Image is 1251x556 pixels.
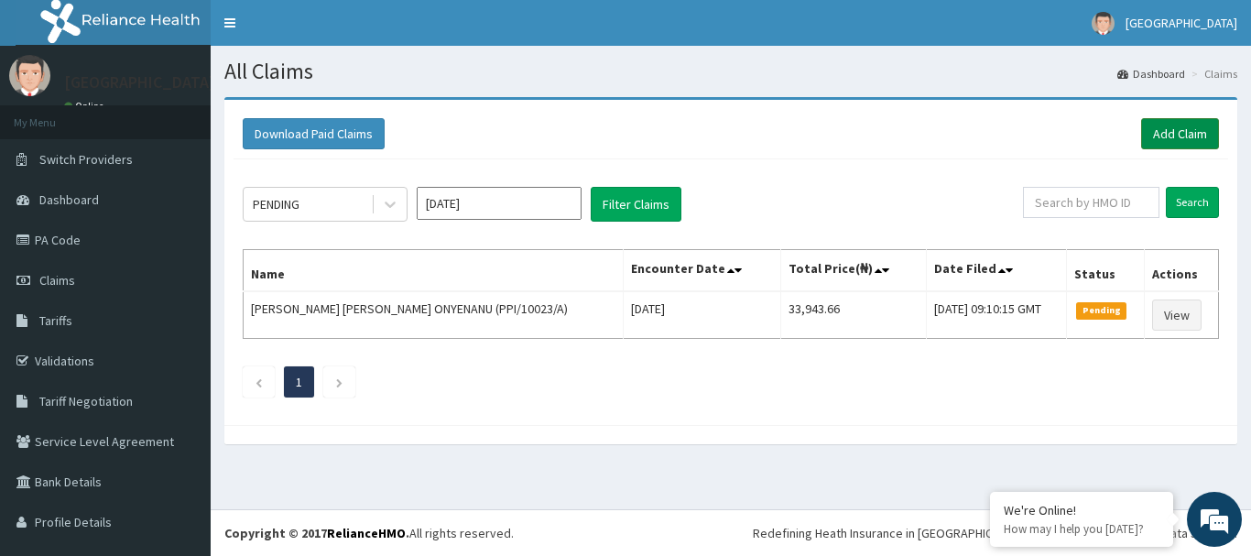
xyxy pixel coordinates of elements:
[1076,302,1126,319] span: Pending
[243,118,385,149] button: Download Paid Claims
[753,524,1237,542] div: Redefining Heath Insurance in [GEOGRAPHIC_DATA] using Telemedicine and Data Science!
[335,374,343,390] a: Next page
[95,103,308,126] div: Chat with us now
[64,100,108,113] a: Online
[591,187,681,222] button: Filter Claims
[1166,187,1219,218] input: Search
[1152,300,1202,331] a: View
[327,525,406,541] a: RelianceHMO
[781,250,927,292] th: Total Price(₦)
[1004,521,1159,537] p: How may I help you today?
[224,525,409,541] strong: Copyright © 2017 .
[39,191,99,208] span: Dashboard
[624,291,781,339] td: [DATE]
[1092,12,1115,35] img: User Image
[417,187,582,220] input: Select Month and Year
[1144,250,1218,292] th: Actions
[1023,187,1159,218] input: Search by HMO ID
[106,163,253,348] span: We're online!
[211,509,1251,556] footer: All rights reserved.
[927,250,1067,292] th: Date Filed
[1117,66,1185,82] a: Dashboard
[1067,250,1144,292] th: Status
[39,393,133,409] span: Tariff Negotiation
[244,250,624,292] th: Name
[39,151,133,168] span: Switch Providers
[39,312,72,329] span: Tariffs
[9,55,50,96] img: User Image
[253,195,299,213] div: PENDING
[296,374,302,390] a: Page 1 is your current page
[927,291,1067,339] td: [DATE] 09:10:15 GMT
[1126,15,1237,31] span: [GEOGRAPHIC_DATA]
[1141,118,1219,149] a: Add Claim
[244,291,624,339] td: [PERSON_NAME] [PERSON_NAME] ONYENANU (PPI/10023/A)
[1187,66,1237,82] li: Claims
[64,74,215,91] p: [GEOGRAPHIC_DATA]
[1004,502,1159,518] div: We're Online!
[9,365,349,430] textarea: Type your message and hit 'Enter'
[255,374,263,390] a: Previous page
[781,291,927,339] td: 33,943.66
[224,60,1237,83] h1: All Claims
[34,92,74,137] img: d_794563401_company_1708531726252_794563401
[624,250,781,292] th: Encounter Date
[300,9,344,53] div: Minimize live chat window
[39,272,75,289] span: Claims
